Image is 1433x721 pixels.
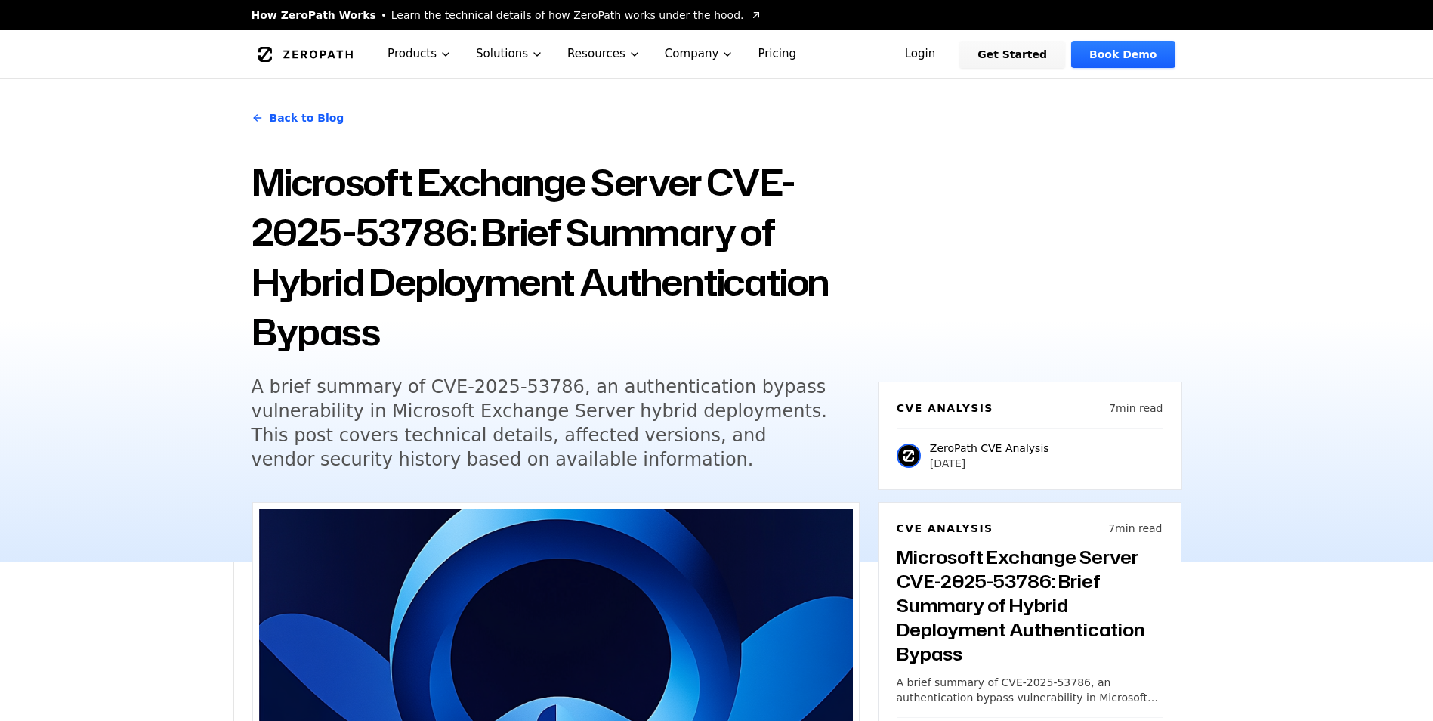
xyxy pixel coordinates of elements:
button: Company [653,30,746,78]
a: Get Started [959,41,1065,68]
h3: Microsoft Exchange Server CVE-2025-53786: Brief Summary of Hybrid Deployment Authentication Bypass [897,545,1163,666]
h6: CVE Analysis [897,521,993,536]
img: ZeroPath CVE Analysis [897,444,921,468]
nav: Global [233,30,1200,78]
h6: CVE Analysis [897,401,993,416]
p: 7 min read [1109,401,1163,416]
button: Products [375,30,464,78]
button: Resources [555,30,653,78]
p: 7 min read [1108,521,1162,536]
a: Back to Blog [252,97,344,139]
span: Learn the technical details of how ZeroPath works under the hood. [391,8,744,23]
a: Login [887,41,954,68]
a: Book Demo [1071,41,1175,68]
a: How ZeroPath WorksLearn the technical details of how ZeroPath works under the hood. [252,8,762,23]
h5: A brief summary of CVE-2025-53786, an authentication bypass vulnerability in Microsoft Exchange S... [252,375,832,472]
p: ZeroPath CVE Analysis [930,441,1049,456]
h1: Microsoft Exchange Server CVE-2025-53786: Brief Summary of Hybrid Deployment Authentication Bypass [252,157,860,357]
p: [DATE] [930,456,1049,471]
button: Solutions [464,30,555,78]
p: A brief summary of CVE-2025-53786, an authentication bypass vulnerability in Microsoft Exchange S... [897,675,1163,705]
a: Pricing [746,30,808,78]
span: How ZeroPath Works [252,8,376,23]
